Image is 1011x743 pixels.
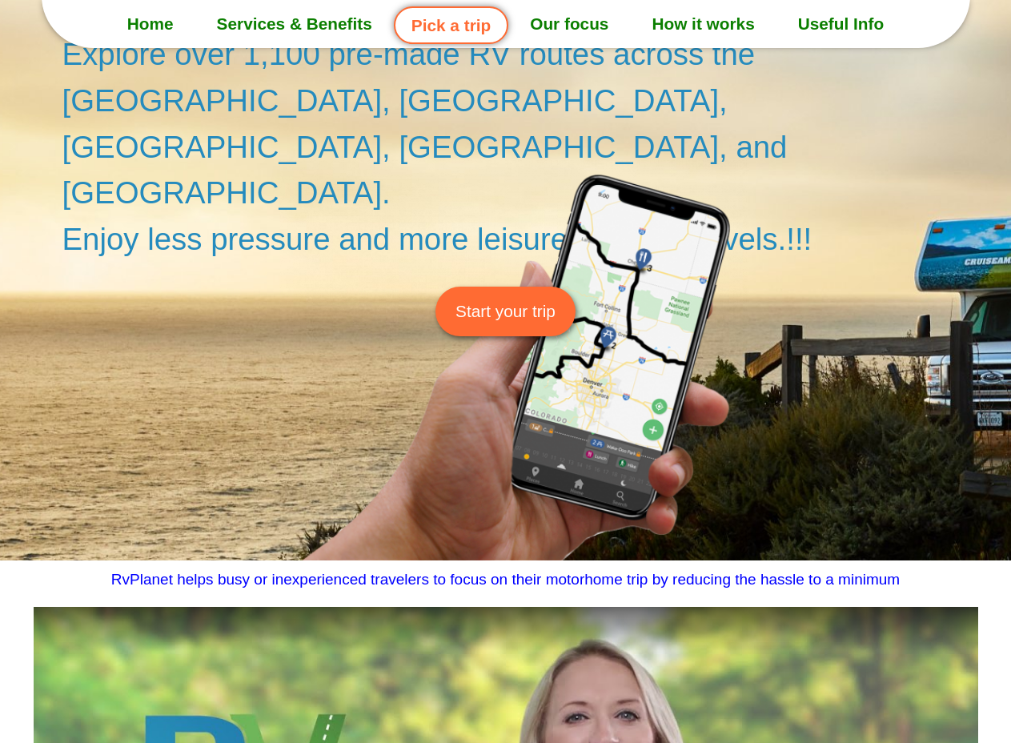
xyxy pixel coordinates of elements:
[508,4,630,44] a: Our focus
[111,571,900,588] span: RvPlanet helps busy or inexperienced travelers to focus on their motorhome trip by reducing the h...
[195,4,394,44] a: Services & Benefits
[42,4,970,44] nav: Menu
[106,4,195,44] a: Home
[394,6,508,44] a: Pick a trip
[62,31,978,262] h2: Explore over 1,100 pre-made RV routes across the [GEOGRAPHIC_DATA], [GEOGRAPHIC_DATA], [GEOGRAPHI...
[630,4,776,44] a: How it works
[280,160,747,560] img: Motorhome trip planning app
[435,287,576,335] a: Start your trip
[776,4,905,44] a: Useful Info
[455,299,556,323] span: Start your trip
